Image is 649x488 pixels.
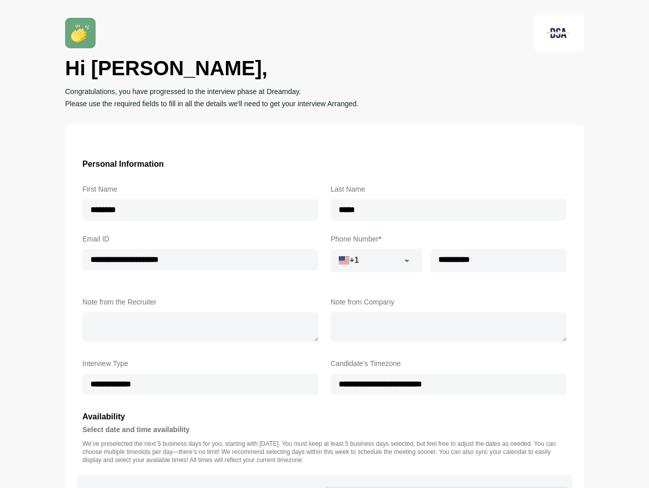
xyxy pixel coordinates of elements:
label: Phone Number [331,233,567,245]
p: We’ve preselected the next 5 business days for you, starting with [DATE]. You must keep at least ... [82,440,567,464]
label: Last Name [331,183,567,195]
h3: Personal Information [82,158,567,171]
h1: Hi [PERSON_NAME], [65,55,584,81]
label: Interview Type [82,357,318,370]
p: Please use the required fields to fill in all the details we'll need to get your interview Arranged. [65,98,584,110]
strong: Congratulations, you have progressed to the interview phase at Dreamday. [65,87,301,96]
h4: Select date and time availability [82,423,567,436]
label: Note from Company [331,296,567,308]
label: First Name [82,183,318,195]
label: Candidate's Timezone [331,357,567,370]
label: Email ID [82,233,318,245]
h3: Availability [82,410,567,423]
img: logo [533,15,584,51]
label: Note from the Recruiter [82,296,318,308]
